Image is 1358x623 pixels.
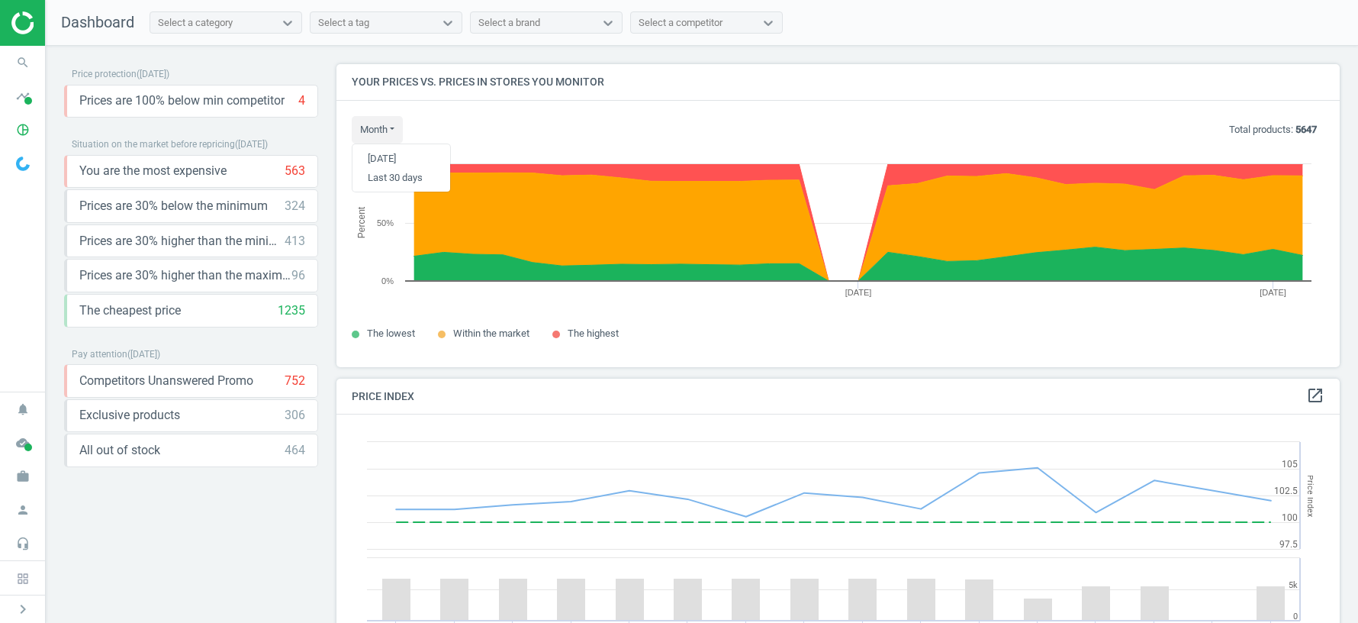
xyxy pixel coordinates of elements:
text: 0% [381,276,394,286]
text: 0 [1293,612,1298,621]
img: wGWNvw8QSZomAAAAABJRU5ErkJggg== [16,157,30,171]
span: ( [DATE] ) [137,69,169,79]
span: Within the market [453,328,529,339]
img: ajHJNr6hYgQAAAAASUVORK5CYII= [11,11,120,34]
span: The lowest [367,328,415,339]
text: 50% [377,218,394,228]
div: 324 [285,198,305,215]
i: work [8,462,37,491]
i: pie_chart_outlined [8,115,37,144]
span: The cheapest price [79,302,181,319]
tspan: [DATE] [845,288,872,297]
span: Price protection [72,69,137,79]
span: Prices are 100% below min competitor [79,92,285,109]
span: Prices are 30% higher than the maximal [79,267,291,284]
i: person [8,495,37,525]
span: Prices are 30% higher than the minimum [79,233,285,250]
i: notifications [8,395,37,424]
h4: Your prices vs. prices in stores you monitor [336,64,1340,100]
span: Exclusive products [79,407,180,424]
div: Select a tag [318,16,369,30]
tspan: [DATE] [1260,288,1286,297]
div: Select a competitor [639,16,722,30]
div: 4 [298,92,305,109]
span: The highest [568,328,619,339]
i: timeline [8,82,37,111]
i: headset_mic [8,529,37,558]
div: Select a brand [478,16,540,30]
b: 5647 [1295,124,1317,135]
div: 96 [291,267,305,284]
text: 102.5 [1274,486,1298,496]
i: cloud_done [8,428,37,457]
text: 97.5 [1279,539,1298,550]
button: month [352,116,403,144]
h4: Price Index [336,379,1340,415]
p: Total products: [1229,123,1317,137]
text: 100 [1282,512,1298,523]
div: 306 [285,407,305,424]
div: Select a category [158,16,233,30]
span: Dashboard [61,13,134,31]
span: ( [DATE] ) [127,349,160,360]
div: 413 [285,233,305,250]
text: 5k [1289,580,1298,590]
tspan: Percent [356,206,367,238]
span: You are the most expensive [79,163,227,179]
div: 752 [285,373,305,389]
i: search [8,48,37,77]
span: Competitors Unanswered Promo [79,373,253,389]
tspan: Price Index [1305,475,1315,517]
span: ( [DATE] ) [235,139,268,150]
span: Prices are 30% below the minimum [79,198,268,215]
button: [DATE] [352,150,450,168]
button: chevron_right [4,599,42,619]
span: Pay attention [72,349,127,360]
i: chevron_right [14,600,32,618]
span: All out of stock [79,442,160,459]
div: 464 [285,442,305,459]
i: open_in_new [1306,386,1324,405]
div: 1235 [278,302,305,319]
div: 563 [285,163,305,179]
button: Last 30 days [352,168,450,186]
text: 105 [1282,459,1298,470]
a: open_in_new [1306,386,1324,406]
span: Situation on the market before repricing [72,139,235,150]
